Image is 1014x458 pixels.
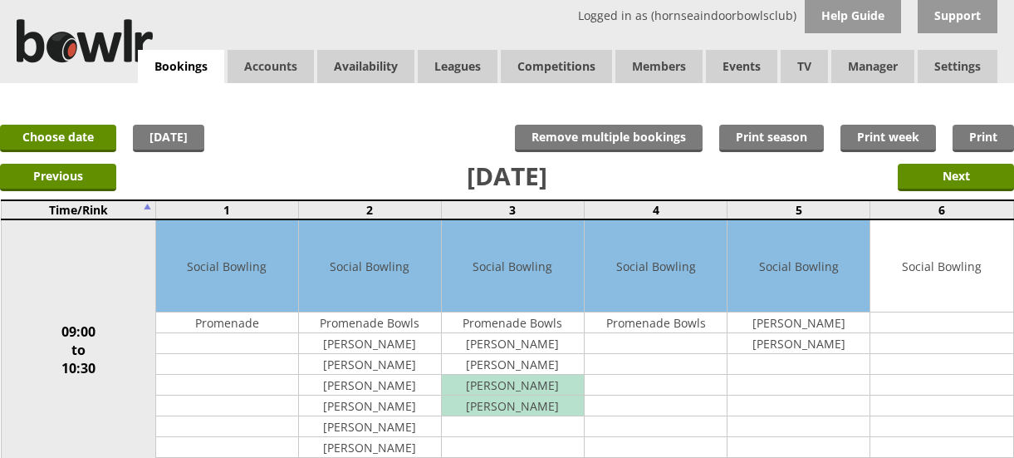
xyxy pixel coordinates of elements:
[298,200,441,219] td: 2
[870,200,1013,219] td: 6
[585,200,727,219] td: 4
[501,50,612,83] a: Competitions
[442,333,584,354] td: [PERSON_NAME]
[442,220,584,313] td: Social Bowling
[442,313,584,333] td: Promenade Bowls
[155,200,298,219] td: 1
[727,333,869,354] td: [PERSON_NAME]
[156,313,298,333] td: Promenade
[299,396,441,416] td: [PERSON_NAME]
[299,313,441,333] td: Promenade Bowls
[317,50,414,83] a: Availability
[727,200,870,219] td: 5
[515,125,703,152] input: Remove multiple bookings
[228,50,314,83] span: Accounts
[442,375,584,396] td: [PERSON_NAME]
[418,50,497,83] a: Leagues
[299,220,441,313] td: Social Bowling
[441,200,584,219] td: 3
[585,313,727,333] td: Promenade Bowls
[299,375,441,396] td: [PERSON_NAME]
[870,220,1012,313] td: Social Bowling
[918,50,997,83] span: Settings
[585,220,727,313] td: Social Bowling
[953,125,1014,152] a: Print
[831,50,914,83] span: Manager
[840,125,936,152] a: Print week
[156,220,298,313] td: Social Bowling
[727,313,869,333] td: [PERSON_NAME]
[299,354,441,375] td: [PERSON_NAME]
[442,354,584,375] td: [PERSON_NAME]
[615,50,703,83] span: Members
[299,416,441,437] td: [PERSON_NAME]
[138,50,224,84] a: Bookings
[706,50,777,83] a: Events
[1,200,155,219] td: Time/Rink
[781,50,828,83] span: TV
[133,125,204,152] a: [DATE]
[299,437,441,458] td: [PERSON_NAME]
[442,396,584,416] td: [PERSON_NAME]
[727,220,869,313] td: Social Bowling
[299,333,441,354] td: [PERSON_NAME]
[719,125,824,152] a: Print season
[898,164,1014,191] input: Next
